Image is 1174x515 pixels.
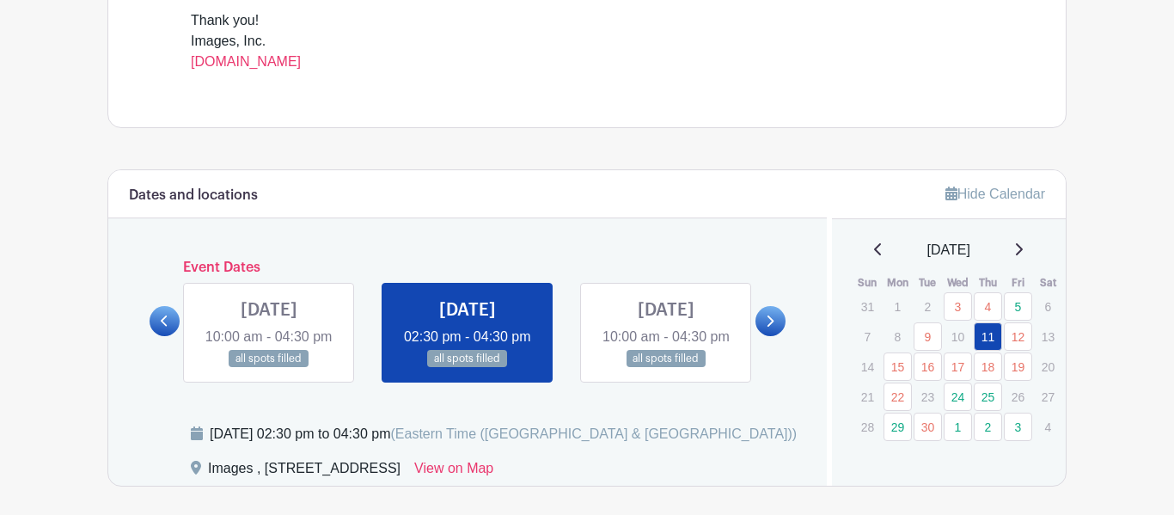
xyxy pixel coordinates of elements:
[973,274,1003,291] th: Thu
[914,353,942,381] a: 16
[944,323,972,350] p: 10
[180,260,755,276] h6: Event Dates
[191,31,983,72] div: Images, Inc.
[974,292,1002,321] a: 4
[884,353,912,381] a: 15
[208,458,401,486] div: Images , [STREET_ADDRESS]
[945,187,1045,201] a: Hide Calendar
[390,426,797,441] span: (Eastern Time ([GEOGRAPHIC_DATA] & [GEOGRAPHIC_DATA]))
[1004,292,1032,321] a: 5
[914,293,942,320] p: 2
[884,293,912,320] p: 1
[1034,323,1062,350] p: 13
[1034,383,1062,410] p: 27
[853,293,882,320] p: 31
[1034,353,1062,380] p: 20
[914,413,942,441] a: 30
[913,274,943,291] th: Tue
[884,323,912,350] p: 8
[1033,274,1063,291] th: Sat
[191,54,301,69] a: [DOMAIN_NAME]
[1004,353,1032,381] a: 19
[883,274,913,291] th: Mon
[944,353,972,381] a: 17
[1003,274,1033,291] th: Fri
[974,353,1002,381] a: 18
[1004,322,1032,351] a: 12
[944,413,972,441] a: 1
[1034,414,1062,440] p: 4
[1004,383,1032,410] p: 26
[853,323,882,350] p: 7
[974,322,1002,351] a: 11
[1034,293,1062,320] p: 6
[1004,413,1032,441] a: 3
[944,383,972,411] a: 24
[414,458,493,486] a: View on Map
[974,413,1002,441] a: 2
[884,383,912,411] a: 22
[853,414,882,440] p: 28
[914,322,942,351] a: 9
[927,240,970,261] span: [DATE]
[210,424,797,444] div: [DATE] 02:30 pm to 04:30 pm
[943,274,973,291] th: Wed
[914,383,942,410] p: 23
[853,383,882,410] p: 21
[853,274,883,291] th: Sun
[129,187,258,204] h6: Dates and locations
[191,10,983,31] div: Thank you!
[853,353,882,380] p: 14
[974,383,1002,411] a: 25
[884,413,912,441] a: 29
[944,292,972,321] a: 3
